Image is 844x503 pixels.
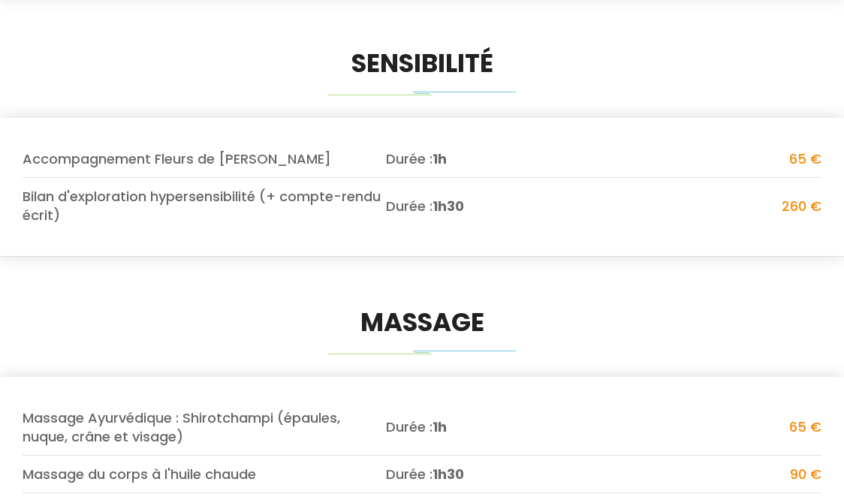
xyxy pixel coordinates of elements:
[386,465,604,483] span: Durée :
[433,197,464,215] span: 1h30
[386,417,604,436] span: Durée :
[433,149,447,168] span: 1h
[433,417,447,436] span: 1h
[789,417,821,436] span: 65 €
[433,465,464,483] span: 1h30
[23,187,386,224] span: Bilan d'exploration hypersensibilité (+ compte-rendu écrit)
[23,149,386,168] span: Accompagnement Fleurs de [PERSON_NAME]
[23,465,386,483] span: Massage du corps à l'huile chaude
[386,149,604,168] span: Durée :
[23,408,386,446] span: Massage Ayurvédique : Shirotchampi (épaules, nuque, crâne et visage)
[782,197,821,215] span: 260 €
[790,465,821,483] span: 90 €
[386,197,604,215] span: Durée :
[789,149,821,168] span: 65 €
